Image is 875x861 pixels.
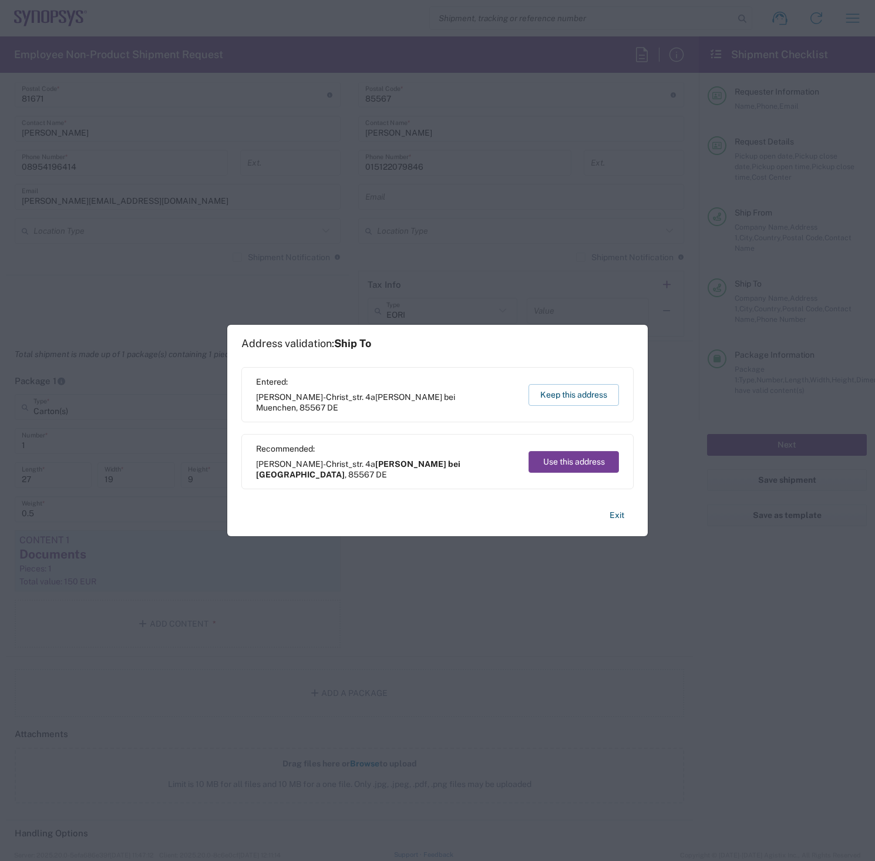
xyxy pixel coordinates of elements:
span: [PERSON_NAME]-Christ_str. 4a , [256,459,517,480]
h1: Address validation: [241,337,371,350]
span: Recommended: [256,443,517,454]
button: Exit [600,505,634,526]
span: 85567 [299,403,325,412]
span: DE [327,403,338,412]
span: Ship To [334,337,371,349]
button: Use this address [529,451,619,473]
span: DE [376,470,387,479]
span: Entered: [256,376,517,387]
span: [PERSON_NAME]-Christ_str. 4a , [256,392,517,413]
button: Keep this address [529,384,619,406]
span: 85567 [348,470,374,479]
